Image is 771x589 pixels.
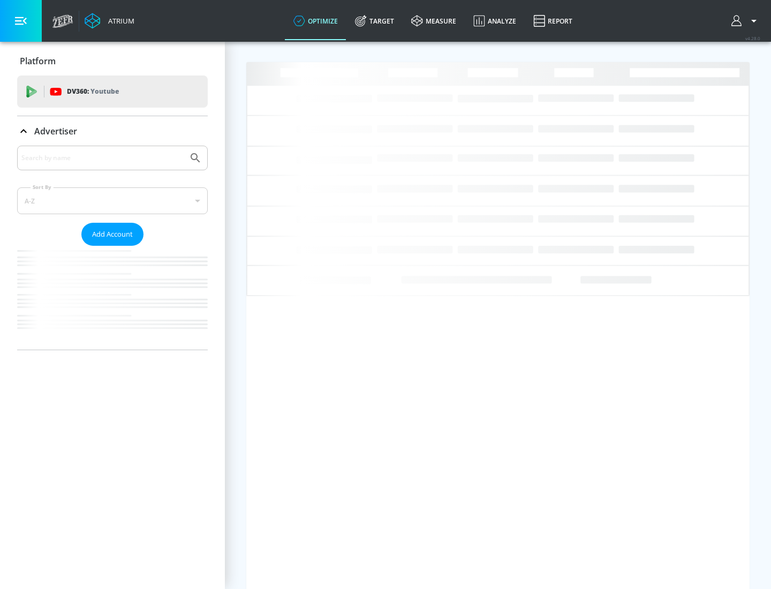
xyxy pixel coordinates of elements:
span: Add Account [92,228,133,240]
span: v 4.28.0 [745,35,760,41]
button: Add Account [81,223,143,246]
label: Sort By [31,184,54,191]
div: DV360: Youtube [17,75,208,108]
a: Report [525,2,581,40]
a: optimize [285,2,346,40]
a: Atrium [85,13,134,29]
p: Advertiser [34,125,77,137]
div: Advertiser [17,146,208,350]
p: Platform [20,55,56,67]
nav: list of Advertiser [17,246,208,350]
div: Atrium [104,16,134,26]
div: A-Z [17,187,208,214]
a: Analyze [465,2,525,40]
div: Platform [17,46,208,76]
a: Target [346,2,403,40]
div: Advertiser [17,116,208,146]
p: DV360: [67,86,119,97]
p: Youtube [90,86,119,97]
a: measure [403,2,465,40]
input: Search by name [21,151,184,165]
